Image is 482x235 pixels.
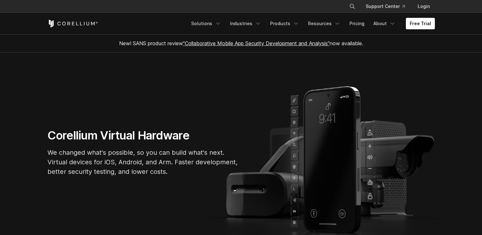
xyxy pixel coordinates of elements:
a: Free Trial [406,18,435,29]
a: Corellium Home [47,20,98,27]
a: Products [266,18,303,29]
a: Login [413,1,435,12]
a: Support Center [361,1,410,12]
a: About [370,18,399,29]
p: We changed what's possible, so you can build what's next. Virtual devices for iOS, Android, and A... [47,148,239,176]
a: "Collaborative Mobile App Security Development and Analysis" [183,40,330,46]
span: New! SANS product review now available. [119,40,363,46]
div: Navigation Menu [342,1,435,12]
a: Resources [304,18,344,29]
h1: Corellium Virtual Hardware [47,128,239,143]
a: Industries [226,18,265,29]
button: Search [347,1,358,12]
a: Pricing [346,18,368,29]
div: Navigation Menu [187,18,435,29]
a: Solutions [187,18,225,29]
